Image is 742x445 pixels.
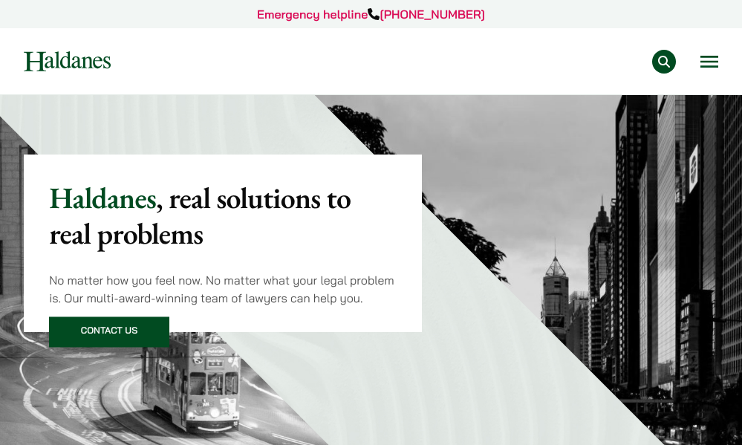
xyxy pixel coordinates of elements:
a: Emergency helpline[PHONE_NUMBER] [257,7,485,22]
p: No matter how you feel now. No matter what your legal problem is. Our multi-award-winning team of... [49,271,396,307]
a: Contact Us [49,317,169,348]
p: Haldanes [49,180,396,251]
img: Logo of Haldanes [24,51,111,71]
mark: , real solutions to real problems [49,178,351,253]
